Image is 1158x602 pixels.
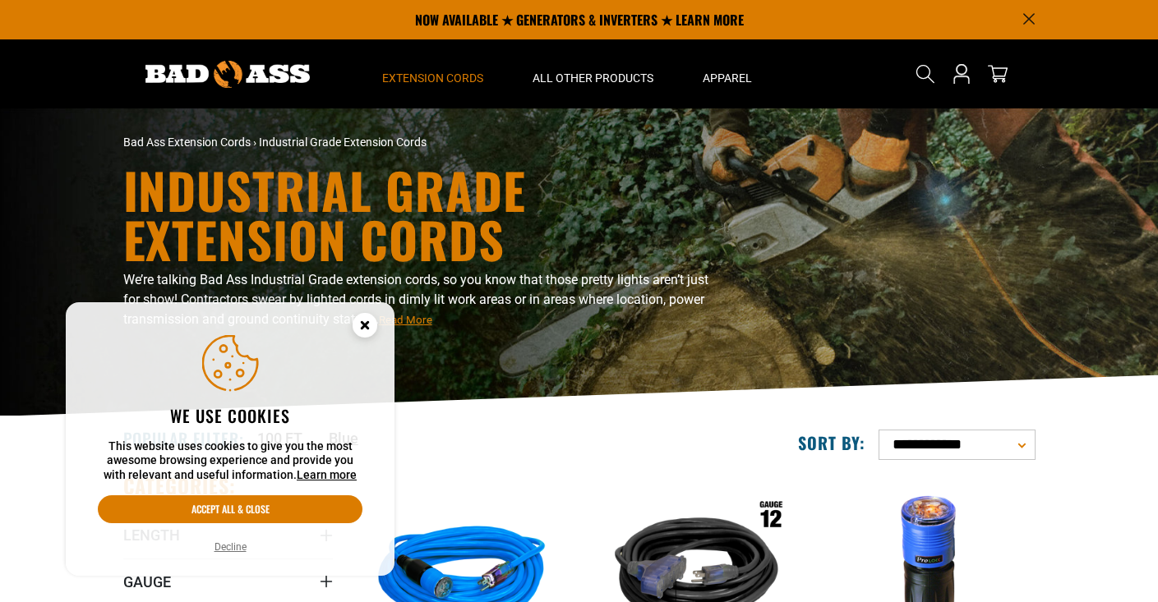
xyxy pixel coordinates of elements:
[703,71,752,85] span: Apparel
[123,165,723,264] h1: Industrial Grade Extension Cords
[382,71,483,85] span: Extension Cords
[66,302,394,577] aside: Cookie Consent
[678,39,777,108] summary: Apparel
[533,71,653,85] span: All Other Products
[98,439,362,483] p: This website uses cookies to give you the most awesome browsing experience and provide you with r...
[123,136,251,149] a: Bad Ass Extension Cords
[798,432,865,453] label: Sort by:
[912,61,939,87] summary: Search
[210,539,251,555] button: Decline
[379,314,432,326] span: Read More
[98,495,362,523] button: Accept all & close
[259,136,427,149] span: Industrial Grade Extension Cords
[123,572,171,591] span: Gauge
[123,134,723,151] nav: breadcrumbs
[508,39,678,108] summary: All Other Products
[145,61,310,88] img: Bad Ass Extension Cords
[358,39,508,108] summary: Extension Cords
[123,270,723,329] p: We’re talking Bad Ass Industrial Grade extension cords, so you know that those pretty lights aren...
[297,468,357,481] a: Learn more
[98,405,362,426] h2: We use cookies
[253,136,256,149] span: ›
